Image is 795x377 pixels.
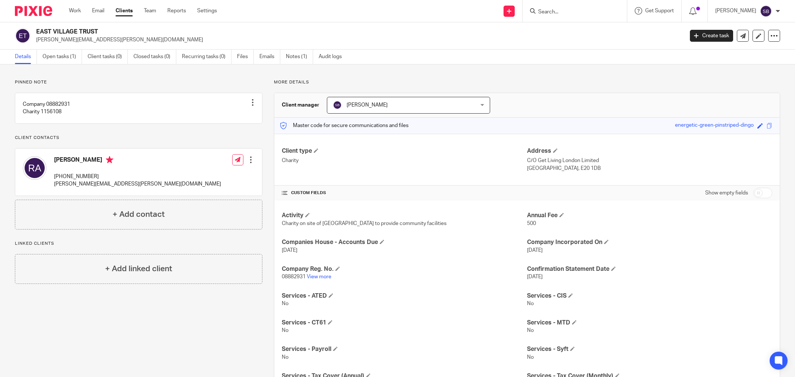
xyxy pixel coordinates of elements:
[15,50,37,64] a: Details
[282,301,288,306] span: No
[527,274,543,279] span: [DATE]
[282,147,527,155] h4: Client type
[42,50,82,64] a: Open tasks (1)
[527,248,543,253] span: [DATE]
[282,274,306,279] span: 08882931
[197,7,217,15] a: Settings
[106,156,113,164] i: Primary
[274,79,780,85] p: More details
[527,355,534,360] span: No
[282,265,527,273] h4: Company Reg. No.
[133,50,176,64] a: Closed tasks (0)
[286,50,313,64] a: Notes (1)
[182,50,231,64] a: Recurring tasks (0)
[282,101,319,109] h3: Client manager
[282,292,527,300] h4: Services - ATED
[282,355,288,360] span: No
[54,156,221,165] h4: [PERSON_NAME]
[282,345,527,353] h4: Services - Payroll
[307,274,331,279] a: View more
[527,238,772,246] h4: Company Incorporated On
[537,9,605,16] input: Search
[527,221,536,226] span: 500
[280,122,408,129] p: Master code for secure communications and files
[527,265,772,273] h4: Confirmation Statement Date
[705,189,748,197] label: Show empty fields
[282,157,527,164] p: Charity
[760,5,772,17] img: svg%3E
[715,7,756,15] p: [PERSON_NAME]
[15,28,31,44] img: svg%3E
[527,165,772,172] p: [GEOGRAPHIC_DATA], E20 1DB
[282,238,527,246] h4: Companies House - Accounts Due
[527,328,534,333] span: No
[116,7,133,15] a: Clients
[527,147,772,155] h4: Address
[675,121,754,130] div: energetic-green-pinstriped-dingo
[690,30,733,42] a: Create task
[319,50,347,64] a: Audit logs
[527,292,772,300] h4: Services - CIS
[259,50,280,64] a: Emails
[15,241,262,247] p: Linked clients
[113,209,165,220] h4: + Add contact
[333,101,342,110] img: svg%3E
[282,248,297,253] span: [DATE]
[23,156,47,180] img: svg%3E
[282,221,447,226] span: Charity on site of [GEOGRAPHIC_DATA] to provide community facilities
[282,212,527,219] h4: Activity
[527,345,772,353] h4: Services - Syft
[88,50,128,64] a: Client tasks (0)
[347,102,388,108] span: [PERSON_NAME]
[527,157,772,164] p: C/O Get Living London Limited
[15,79,262,85] p: Pinned note
[36,36,679,44] p: [PERSON_NAME][EMAIL_ADDRESS][PERSON_NAME][DOMAIN_NAME]
[645,8,674,13] span: Get Support
[105,263,172,275] h4: + Add linked client
[144,7,156,15] a: Team
[92,7,104,15] a: Email
[167,7,186,15] a: Reports
[54,173,221,180] p: [PHONE_NUMBER]
[54,180,221,188] p: [PERSON_NAME][EMAIL_ADDRESS][PERSON_NAME][DOMAIN_NAME]
[527,212,772,219] h4: Annual Fee
[15,6,52,16] img: Pixie
[282,190,527,196] h4: CUSTOM FIELDS
[36,28,550,36] h2: EAST VILLAGE TRUST
[282,319,527,327] h4: Services - CT61
[69,7,81,15] a: Work
[527,301,534,306] span: No
[527,319,772,327] h4: Services - MTD
[15,135,262,141] p: Client contacts
[237,50,254,64] a: Files
[282,328,288,333] span: No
